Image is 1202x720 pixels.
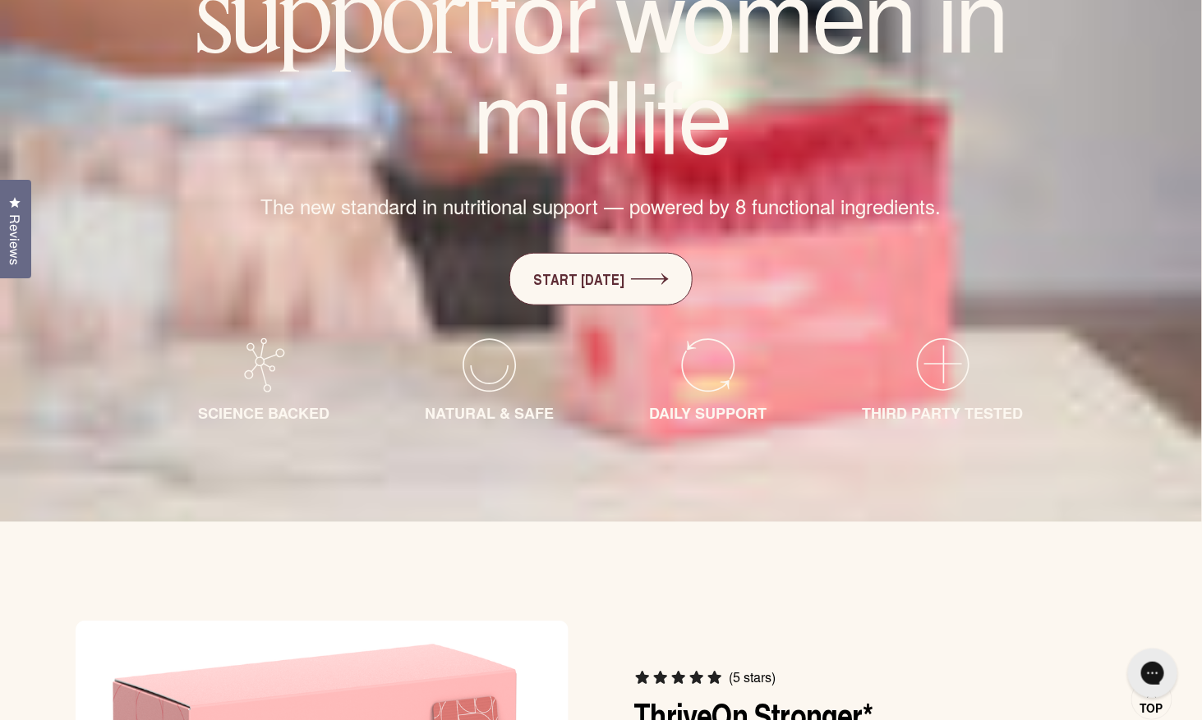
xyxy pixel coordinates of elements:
a: START [DATE] [509,253,693,305]
span: Reviews [4,214,25,265]
iframe: Gorgias live chat messenger [1120,643,1186,704]
span: The new standard in nutritional support — powered by 8 functional ingredients. [261,192,942,220]
span: Top [1140,701,1163,716]
span: (5 stars) [730,669,776,686]
span: SCIENCE BACKED [199,402,330,424]
span: DAILY SUPPORT [650,402,767,424]
span: NATURAL & SAFE [426,402,555,424]
span: THIRD PARTY TESTED [863,402,1024,424]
